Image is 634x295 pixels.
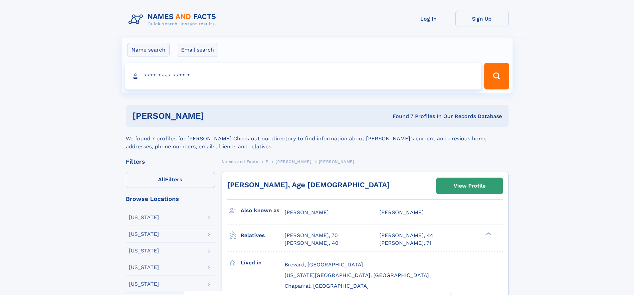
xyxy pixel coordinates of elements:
[455,11,509,27] a: Sign Up
[298,113,502,120] div: Found 7 Profiles In Our Records Database
[129,215,159,220] div: [US_STATE]
[285,261,363,268] span: Brevard, [GEOGRAPHIC_DATA]
[379,232,433,239] a: [PERSON_NAME], 44
[227,181,390,189] a: [PERSON_NAME], Age [DEMOGRAPHIC_DATA]
[379,239,431,247] a: [PERSON_NAME], 71
[129,281,159,287] div: [US_STATE]
[126,196,215,202] div: Browse Locations
[285,209,329,216] span: [PERSON_NAME]
[129,231,159,237] div: [US_STATE]
[266,159,268,164] span: F
[285,232,338,239] a: [PERSON_NAME], 70
[276,159,311,164] span: [PERSON_NAME]
[177,43,218,57] label: Email search
[126,159,215,165] div: Filters
[484,232,492,236] div: ❯
[437,178,503,194] a: View Profile
[129,265,159,270] div: [US_STATE]
[379,209,424,216] span: [PERSON_NAME]
[484,63,509,89] button: Search Button
[454,178,486,194] div: View Profile
[266,157,268,166] a: F
[126,127,509,151] div: We found 7 profiles for [PERSON_NAME] Check out our directory to find information about [PERSON_N...
[285,239,338,247] a: [PERSON_NAME], 40
[126,11,222,29] img: Logo Names and Facts
[241,205,285,216] h3: Also known as
[285,283,369,289] span: Chaparral, [GEOGRAPHIC_DATA]
[125,63,482,89] input: search input
[241,257,285,268] h3: Lived in
[241,230,285,241] h3: Relatives
[158,176,165,183] span: All
[319,159,354,164] span: [PERSON_NAME]
[127,43,170,57] label: Name search
[222,157,258,166] a: Names and Facts
[276,157,311,166] a: [PERSON_NAME]
[132,112,299,120] h1: [PERSON_NAME]
[402,11,455,27] a: Log In
[126,172,215,188] label: Filters
[129,248,159,253] div: [US_STATE]
[285,272,429,278] span: [US_STATE][GEOGRAPHIC_DATA], [GEOGRAPHIC_DATA]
